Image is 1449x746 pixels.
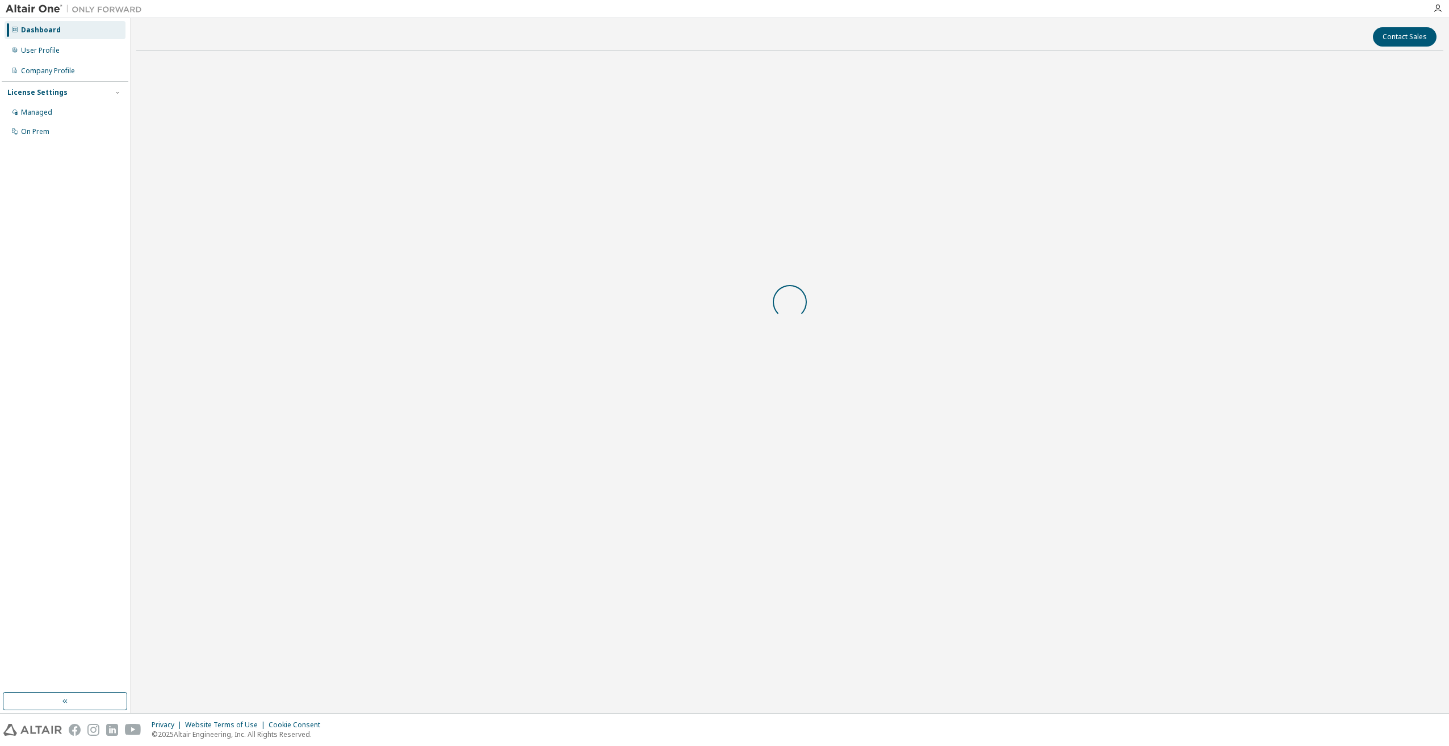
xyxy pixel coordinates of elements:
button: Contact Sales [1373,27,1437,47]
div: Privacy [152,720,185,730]
div: User Profile [21,46,60,55]
p: © 2025 Altair Engineering, Inc. All Rights Reserved. [152,730,327,739]
div: Cookie Consent [269,720,327,730]
img: altair_logo.svg [3,724,62,736]
img: linkedin.svg [106,724,118,736]
div: Website Terms of Use [185,720,269,730]
div: License Settings [7,88,68,97]
img: youtube.svg [125,724,141,736]
div: Company Profile [21,66,75,76]
img: facebook.svg [69,724,81,736]
img: Altair One [6,3,148,15]
div: Dashboard [21,26,61,35]
img: instagram.svg [87,724,99,736]
div: Managed [21,108,52,117]
div: On Prem [21,127,49,136]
